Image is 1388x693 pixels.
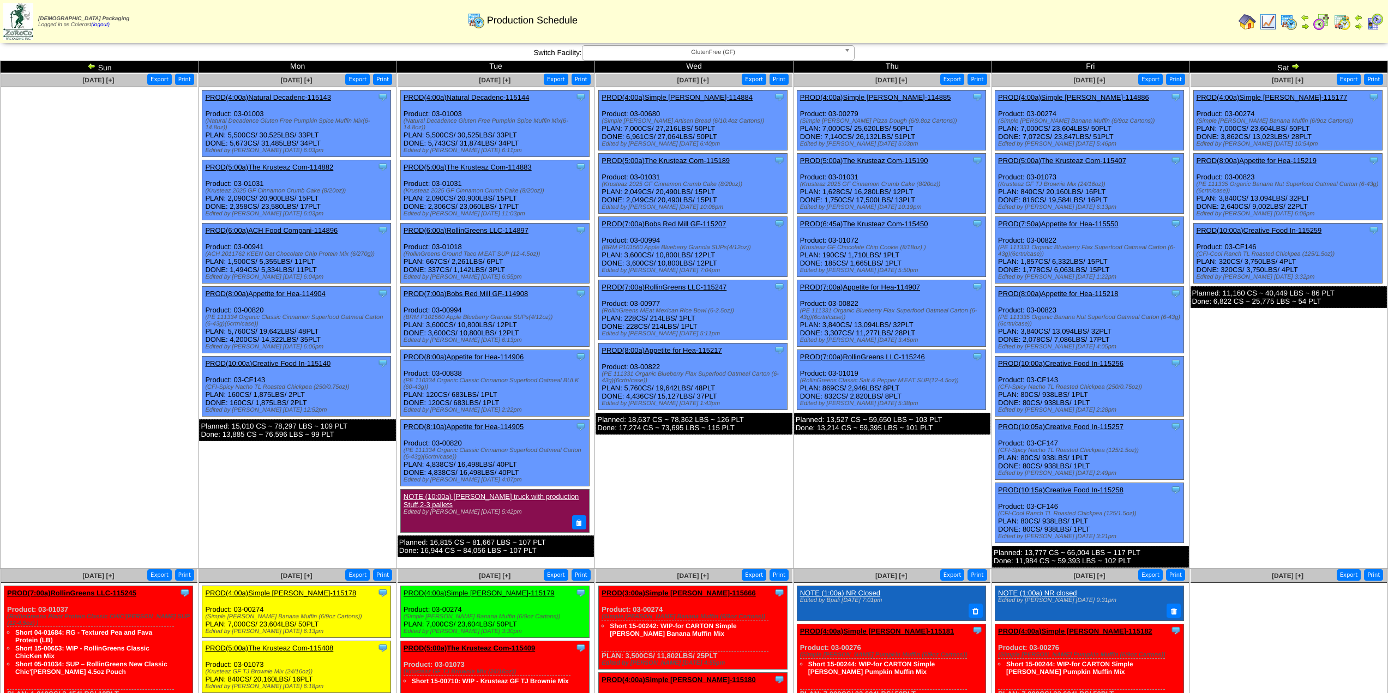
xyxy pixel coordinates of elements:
[82,572,114,580] a: [DATE] [+]
[969,604,983,618] button: Delete Note
[575,587,586,598] img: Tooltip
[800,589,880,597] a: NOTE (1:00a) NR Closed
[1272,76,1303,84] a: [DATE] [+]
[205,589,356,597] a: PROD(4:00a)Simple [PERSON_NAME]-115178
[205,359,331,367] a: PROD(10:00a)Creative Food In-115140
[404,447,589,460] div: (PE 111334 Organic Classic Cinnamon Superfood Oatmeal Carton (6-43g)(6crtn/case))
[972,281,983,292] img: Tooltip
[400,287,589,347] div: Product: 03-00994 PLAN: 3,600CS / 10,800LBS / 12PLT DONE: 3,600CS / 10,800LBS / 12PLT
[800,308,986,321] div: (PE 111331 Organic Blueberry Flax Superfood Oatmeal Carton (6-43g)(6crtn/case))
[602,204,787,210] div: Edited by [PERSON_NAME] [DATE] 10:06pm
[1364,74,1383,85] button: Print
[998,314,1183,327] div: (PE 111335 Organic Banana Nut Superfood Oatmeal Carton (6-43g)(6crtn/case))
[800,652,986,658] div: (Simple [PERSON_NAME] Pumpkin Muffin (6/9oz Cartons))
[1239,13,1256,31] img: home.gif
[199,419,395,441] div: Planned: 15,010 CS ~ 78,297 LBS ~ 109 PLT Done: 13,885 CS ~ 76,596 LBS ~ 99 PLT
[544,74,568,85] button: Export
[995,483,1184,543] div: Product: 03-CF146 PLAN: 80CS / 938LBS / 1PLT DONE: 80CS / 938LBS / 1PLT
[1354,22,1363,31] img: arrowright.gif
[205,210,390,217] div: Edited by [PERSON_NAME] [DATE] 6:03pm
[400,350,589,417] div: Product: 03-00838 PLAN: 120CS / 683LBS / 1PLT DONE: 120CS / 683LBS / 1PLT
[800,244,986,251] div: (Krusteaz GF Chocolate Chip Cookie (8/18oz) )
[400,91,589,157] div: Product: 03-01003 PLAN: 5,500CS / 30,525LBS / 33PLT DONE: 5,743CS / 31,874LBS / 34PLT
[1073,76,1105,84] span: [DATE] [+]
[1366,13,1384,31] img: calendarcustomer.gif
[940,74,965,85] button: Export
[800,267,986,274] div: Edited by [PERSON_NAME] [DATE] 5:50pm
[377,358,388,369] img: Tooltip
[572,74,591,85] button: Print
[940,569,965,581] button: Export
[800,204,986,210] div: Edited by [PERSON_NAME] [DATE] 10:19pm
[1138,74,1163,85] button: Export
[3,3,33,40] img: zoroco-logo-small.webp
[38,16,129,22] span: [DEMOGRAPHIC_DATA] Packaging
[400,586,589,638] div: Product: 03-00274 PLAN: 7,000CS / 23,604LBS / 50PLT
[404,188,589,194] div: (Krusteaz 2025 GF Cinnamon Crumb Cake (8/20oz))
[377,161,388,172] img: Tooltip
[998,423,1123,431] a: PROD(10:05a)Creative Food In-115257
[572,569,591,581] button: Print
[205,644,333,652] a: PROD(5:00a)The Krusteaz Com-115408
[345,569,370,581] button: Export
[793,61,991,73] td: Thu
[1259,13,1277,31] img: line_graph.gif
[147,74,172,85] button: Export
[998,652,1183,658] div: (Simple [PERSON_NAME] Pumpkin Muffin (6/9oz Cartons))
[998,93,1149,101] a: PROD(4:00a)Simple [PERSON_NAME]-114886
[602,330,787,337] div: Edited by [PERSON_NAME] [DATE] 5:11pm
[602,156,730,165] a: PROD(5:00a)The Krusteaz Com-115189
[998,181,1183,188] div: (Krusteaz GF TJ Brownie Mix (24/16oz))
[404,589,555,597] a: PROD(4:00a)Simple [PERSON_NAME]-115179
[575,642,586,653] img: Tooltip
[677,572,709,580] a: [DATE] [+]
[205,683,390,690] div: Edited by [PERSON_NAME] [DATE] 6:18pm
[202,160,391,220] div: Product: 03-01031 PLAN: 2,090CS / 20,900LBS / 15PLT DONE: 2,358CS / 23,580LBS / 17PLT
[377,587,388,598] img: Tooltip
[487,15,578,26] span: Production Schedule
[345,74,370,85] button: Export
[972,155,983,166] img: Tooltip
[205,274,390,280] div: Edited by [PERSON_NAME] [DATE] 6:04pm
[602,118,787,124] div: (Simple [PERSON_NAME] Artisan Bread (6/10.4oz Cartons))
[202,586,391,638] div: Product: 03-00274 PLAN: 7,000CS / 23,604LBS / 50PLT
[610,622,737,637] a: Short 15-00242: WIP-for CARTON Simple [PERSON_NAME] Banana Muffin Mix
[479,76,510,84] span: [DATE] [+]
[575,92,586,103] img: Tooltip
[677,76,709,84] span: [DATE] [+]
[15,629,152,644] a: Short 04-01684: RG - Textured Pea and Fava Protein (LB)
[1193,154,1382,220] div: Product: 03-00823 PLAN: 3,840CS / 13,094LBS / 32PLT DONE: 2,640CS / 9,002LBS / 22PLT
[1301,13,1309,22] img: arrowleft.gif
[998,359,1123,367] a: PROD(10:00a)Creative Food In-115256
[7,589,136,597] a: PROD(7:00a)RollinGreens LLC-115245
[175,74,194,85] button: Print
[797,154,986,214] div: Product: 03-01031 PLAN: 1,628CS / 16,280LBS / 12PLT DONE: 1,750CS / 17,500LBS / 13PLT
[995,287,1184,353] div: Product: 03-00823 PLAN: 3,840CS / 13,094LBS / 32PLT DONE: 2,078CS / 7,086LBS / 17PLT
[205,613,390,620] div: (Simple [PERSON_NAME] Banana Muffin (6/9oz Cartons))
[404,274,589,280] div: Edited by [PERSON_NAME] [DATE] 6:55pm
[797,217,986,277] div: Product: 03-01072 PLAN: 190CS / 1,710LBS / 1PLT DONE: 185CS / 1,665LBS / 1PLT
[479,572,510,580] span: [DATE] [+]
[377,92,388,103] img: Tooltip
[400,160,589,220] div: Product: 03-01031 PLAN: 2,090CS / 20,900LBS / 15PLT DONE: 2,306CS / 23,060LBS / 17PLT
[998,533,1183,540] div: Edited by [PERSON_NAME] [DATE] 3:21pm
[1197,226,1322,234] a: PROD(10:00a)Creative Food In-115259
[398,535,594,557] div: Planned: 16,815 CS ~ 81,667 LBS ~ 107 PLT Done: 16,944 CS ~ 84,056 LBS ~ 107 PLT
[400,224,589,284] div: Product: 03-01018 PLAN: 667CS / 2,261LBS / 6PLT DONE: 337CS / 1,142LBS / 3PLT
[1337,74,1361,85] button: Export
[1313,13,1330,31] img: calendarblend.gif
[742,569,766,581] button: Export
[602,220,726,228] a: PROD(7:00a)Bobs Red Mill GF-115207
[1197,141,1382,147] div: Edited by [PERSON_NAME] [DATE] 10:54pm
[205,407,390,413] div: Edited by [PERSON_NAME] [DATE] 12:52pm
[774,281,785,292] img: Tooltip
[998,244,1183,257] div: (PE 111331 Organic Blueberry Flax Superfood Oatmeal Carton (6-43g)(6crtn/case))
[1167,604,1181,618] button: Delete Note
[1073,572,1105,580] a: [DATE] [+]
[404,93,530,101] a: PROD(4:00a)Natural Decadenc-115144
[205,251,390,257] div: (ACH 2011762 KEEN Oat Chocolate Chip Protein Mix (6/270g))
[602,267,787,274] div: Edited by [PERSON_NAME] [DATE] 7:04pm
[281,572,313,580] a: [DATE] [+]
